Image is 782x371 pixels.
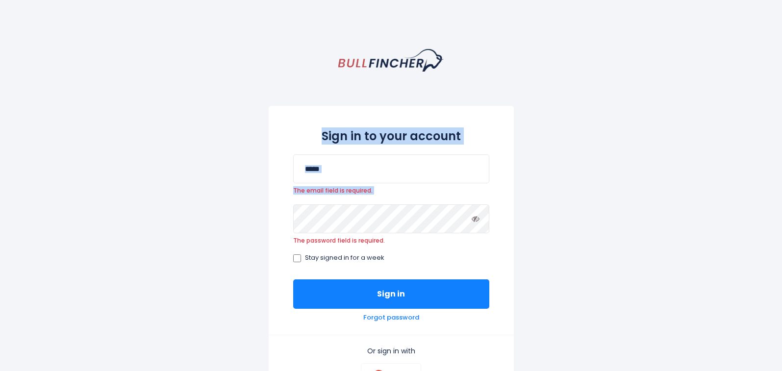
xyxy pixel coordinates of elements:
input: Stay signed in for a week [293,254,301,262]
p: Or sign in with [293,346,489,355]
h2: Sign in to your account [293,127,489,145]
span: The email field is required. [293,187,489,195]
a: Forgot password [363,314,419,322]
span: Stay signed in for a week [305,254,384,262]
button: Sign in [293,279,489,309]
span: The password field is required. [293,237,489,245]
a: homepage [338,49,444,72]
